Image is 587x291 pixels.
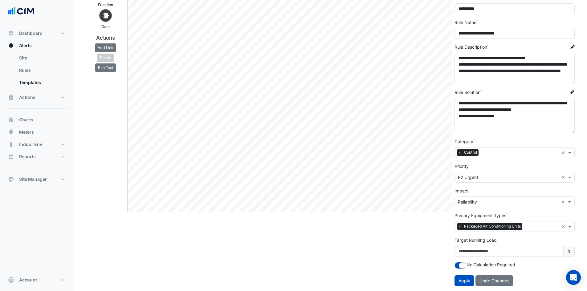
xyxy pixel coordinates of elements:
[19,154,36,160] span: Reports
[455,44,487,50] label: Rule Description
[14,52,69,64] a: Site
[457,149,463,156] span: ×
[5,173,69,185] button: Site Manager
[463,223,522,229] span: Packaged Air Conditioning Units
[95,43,116,52] button: Add Link
[19,176,47,182] span: Site Manager
[455,237,497,243] label: Target Running Load
[5,52,69,91] div: Alerts
[455,19,476,26] label: Rule Name
[95,63,116,72] button: Run Test
[5,114,69,126] button: Charts
[561,174,567,180] span: Clear
[8,117,14,123] app-icon: Charts
[101,24,110,29] small: Gate
[8,141,14,148] app-icon: Indoor Env
[5,39,69,52] button: Alerts
[8,42,14,49] app-icon: Alerts
[561,199,567,205] span: Clear
[8,176,14,182] app-icon: Site Manager
[467,261,515,268] label: No Calculation Required
[98,8,113,23] img: Gate
[479,278,509,283] span: Undo Changes
[86,34,125,41] h5: Actions
[459,278,470,283] span: Apply
[98,2,113,7] small: Function
[5,151,69,163] button: Reports
[19,129,34,135] span: Meters
[566,270,581,285] div: Open Intercom Messenger
[19,277,37,283] span: Account
[14,76,69,89] a: Templates
[455,212,506,219] label: Primary Equipment Types
[5,126,69,138] button: Meters
[19,42,32,49] span: Alerts
[19,117,33,123] span: Charts
[19,141,42,148] span: Indoor Env
[5,138,69,151] button: Indoor Env
[561,149,567,156] span: Clear
[8,154,14,160] app-icon: Reports
[8,129,14,135] app-icon: Meters
[455,163,469,169] label: Priority
[14,64,69,76] a: Rules
[19,30,43,36] span: Dashboard
[8,30,14,36] app-icon: Dashboard
[561,223,567,230] span: Clear
[455,188,469,194] label: Impact
[457,223,463,229] span: ×
[463,149,479,156] span: Control
[5,91,69,103] button: Actions
[5,27,69,39] button: Dashboard
[5,274,69,286] button: Account
[475,275,513,286] button: Undo Changes
[8,94,14,100] app-icon: Actions
[455,138,473,145] label: Category
[455,275,474,286] button: Apply
[455,89,480,95] label: Rule Solution
[19,94,35,100] span: Actions
[563,246,575,257] span: %
[7,5,35,17] img: Company Logo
